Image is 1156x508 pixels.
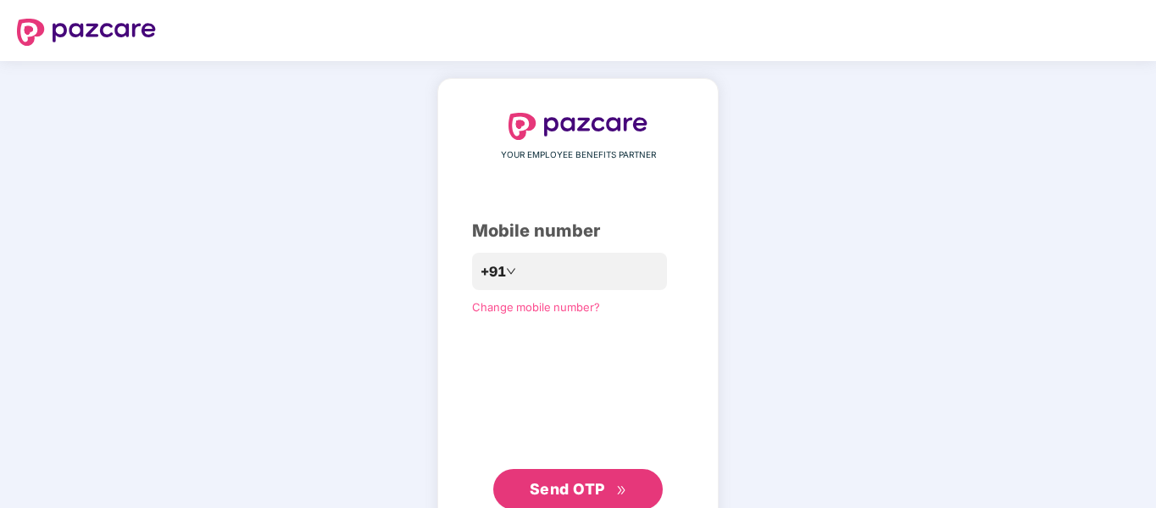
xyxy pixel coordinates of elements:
span: down [506,266,516,276]
img: logo [17,19,156,46]
span: double-right [616,485,627,496]
span: Send OTP [530,480,605,498]
img: logo [509,113,647,140]
div: Mobile number [472,218,684,244]
span: +91 [481,261,506,282]
a: Change mobile number? [472,300,600,314]
span: YOUR EMPLOYEE BENEFITS PARTNER [501,148,656,162]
